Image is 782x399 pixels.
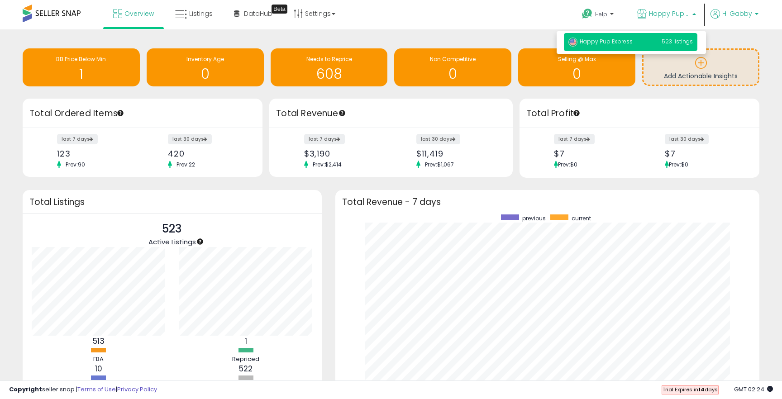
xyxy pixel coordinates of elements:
[523,66,631,81] h1: 0
[698,386,705,393] b: 14
[9,385,157,394] div: seller snap | |
[57,134,98,144] label: last 7 days
[338,109,346,117] div: Tooltip anchor
[308,161,346,168] span: Prev: $2,414
[420,161,458,168] span: Prev: $1,067
[595,10,607,18] span: Help
[276,107,506,120] h3: Total Revenue
[664,71,738,81] span: Add Actionable Insights
[9,385,42,394] strong: Copyright
[116,109,124,117] div: Tooltip anchor
[196,237,204,246] div: Tooltip anchor
[29,199,315,205] h3: Total Listings
[572,214,591,222] span: current
[117,385,157,394] a: Privacy Policy
[271,48,388,86] a: Needs to Reprice 608
[304,149,384,158] div: $3,190
[27,66,135,81] h1: 1
[558,161,577,168] span: Prev: $0
[572,109,581,117] div: Tooltip anchor
[239,363,253,374] b: 522
[669,161,688,168] span: Prev: $0
[416,134,460,144] label: last 30 days
[710,9,758,29] a: Hi Gabby
[219,355,273,364] div: Repriced
[665,149,744,158] div: $7
[95,363,102,374] b: 10
[430,55,476,63] span: Non Competitive
[77,385,116,394] a: Terms of Use
[554,134,595,144] label: last 7 days
[722,9,752,18] span: Hi Gabby
[61,161,90,168] span: Prev: 90
[57,149,136,158] div: 123
[124,9,154,18] span: Overview
[306,55,352,63] span: Needs to Reprice
[93,336,105,347] b: 513
[649,9,690,18] span: Happy Pup Express
[275,66,383,81] h1: 608
[568,38,577,47] img: usa.png
[172,161,200,168] span: Prev: 22
[244,9,272,18] span: DataHub
[558,55,596,63] span: Selling @ Max
[29,107,256,120] h3: Total Ordered Items
[342,199,753,205] h3: Total Revenue - 7 days
[148,220,196,237] p: 523
[151,66,259,81] h1: 0
[272,5,287,14] div: Tooltip anchor
[662,38,693,45] span: 523 listings
[663,386,718,393] span: Trial Expires in days
[245,336,247,347] b: 1
[56,55,106,63] span: BB Price Below Min
[522,214,546,222] span: previous
[399,66,507,81] h1: 0
[734,385,773,394] span: 2025-09-10 02:24 GMT
[575,1,623,29] a: Help
[416,149,496,158] div: $11,419
[304,134,345,144] label: last 7 days
[394,48,511,86] a: Non Competitive 0
[148,237,196,247] span: Active Listings
[72,355,126,364] div: FBA
[554,149,633,158] div: $7
[168,149,247,158] div: 420
[147,48,264,86] a: Inventory Age 0
[189,9,213,18] span: Listings
[23,48,140,86] a: BB Price Below Min 1
[582,8,593,19] i: Get Help
[644,50,758,85] a: Add Actionable Insights
[526,107,753,120] h3: Total Profit
[518,48,635,86] a: Selling @ Max 0
[665,134,709,144] label: last 30 days
[168,134,212,144] label: last 30 days
[186,55,224,63] span: Inventory Age
[568,38,633,45] span: Happy Pup Express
